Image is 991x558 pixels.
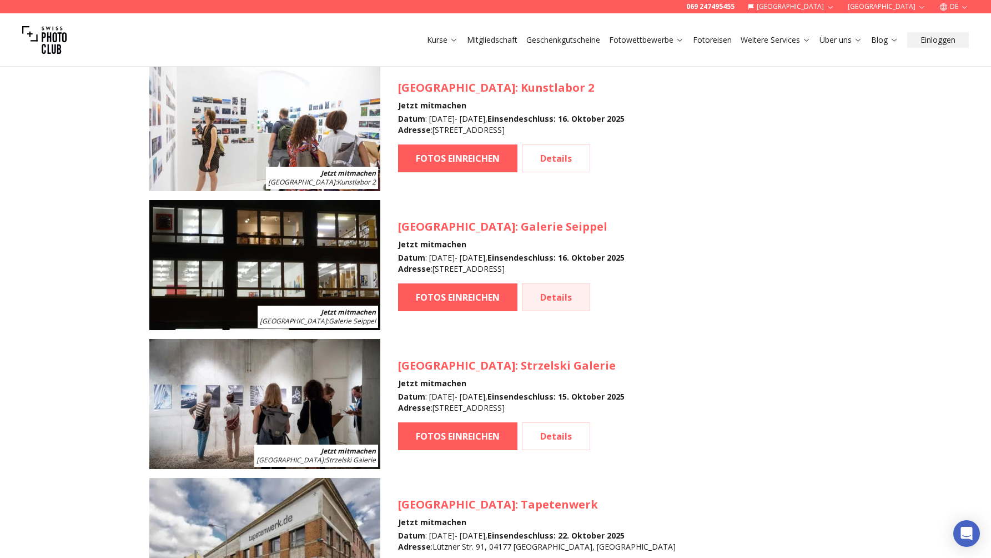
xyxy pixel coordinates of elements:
h4: Jetzt mitmachen [398,100,625,111]
button: Über uns [815,32,867,48]
b: Datum [398,113,425,124]
b: Einsendeschluss : 22. Oktober 2025 [487,530,625,541]
b: Jetzt mitmachen [321,168,376,178]
button: Geschenkgutscheine [522,32,605,48]
span: [GEOGRAPHIC_DATA] [398,219,515,234]
a: Geschenkgutscheine [526,34,600,46]
a: Fotowettbewerbe [609,34,684,46]
a: 069 247495455 [686,2,735,11]
a: Fotoreisen [693,34,732,46]
button: Fotowettbewerbe [605,32,688,48]
b: Adresse [398,263,431,274]
b: Adresse [398,124,431,135]
span: [GEOGRAPHIC_DATA] [398,80,515,95]
a: Kurse [427,34,458,46]
a: Details [522,283,590,311]
a: Blog [871,34,898,46]
h4: Jetzt mitmachen [398,378,625,389]
h3: : Tapetenwerk [398,497,676,512]
button: Einloggen [907,32,969,48]
b: Einsendeschluss : 15. Oktober 2025 [487,391,625,402]
b: Einsendeschluss : 16. Oktober 2025 [487,252,625,263]
span: : Galerie Seippel [260,316,376,326]
button: Fotoreisen [688,32,736,48]
span: [GEOGRAPHIC_DATA] [256,455,324,465]
b: Jetzt mitmachen [321,446,376,456]
button: Weitere Services [736,32,815,48]
a: Details [522,145,590,172]
h3: : Galerie Seippel [398,219,625,235]
a: Details [522,422,590,450]
span: [GEOGRAPHIC_DATA] [398,497,515,512]
div: : [DATE] - [DATE] , : [STREET_ADDRESS] [398,252,625,275]
div: Open Intercom Messenger [953,520,980,547]
a: FOTOS EINREICHEN [398,283,517,311]
img: SPC Photo Awards STUTTGART November 2025 [149,339,380,469]
h3: : Strzelski Galerie [398,358,625,373]
b: Einsendeschluss : 16. Oktober 2025 [487,113,625,124]
b: Jetzt mitmachen [321,307,376,317]
button: Kurse [422,32,462,48]
h3: : Kunstlabor 2 [398,80,625,96]
h4: Jetzt mitmachen [398,517,676,528]
img: SPC Photo Awards KÖLN November 2025 [149,200,380,330]
b: Datum [398,391,425,402]
span: [GEOGRAPHIC_DATA] [398,358,515,373]
span: : Strzelski Galerie [256,455,376,465]
div: : [DATE] - [DATE] , : [STREET_ADDRESS] [398,391,625,413]
a: FOTOS EINREICHEN [398,145,517,172]
a: Weitere Services [741,34,811,46]
a: Über uns [819,34,862,46]
span: [GEOGRAPHIC_DATA] [268,177,335,187]
img: Swiss photo club [22,18,67,62]
span: [GEOGRAPHIC_DATA] [260,316,327,326]
b: Adresse [398,402,431,413]
h4: Jetzt mitmachen [398,239,625,250]
span: : Kunstlabor 2 [268,177,376,187]
a: FOTOS EINREICHEN [398,422,517,450]
div: : [DATE] - [DATE] , : Lützner Str. 91, 04177 [GEOGRAPHIC_DATA], [GEOGRAPHIC_DATA] [398,530,676,552]
b: Datum [398,252,425,263]
img: SPC Photo Awards MÜNCHEN November 2025 [149,61,380,191]
b: Adresse [398,541,431,552]
div: : [DATE] - [DATE] , : [STREET_ADDRESS] [398,113,625,136]
button: Mitgliedschaft [462,32,522,48]
button: Blog [867,32,903,48]
b: Datum [398,530,425,541]
a: Mitgliedschaft [467,34,517,46]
